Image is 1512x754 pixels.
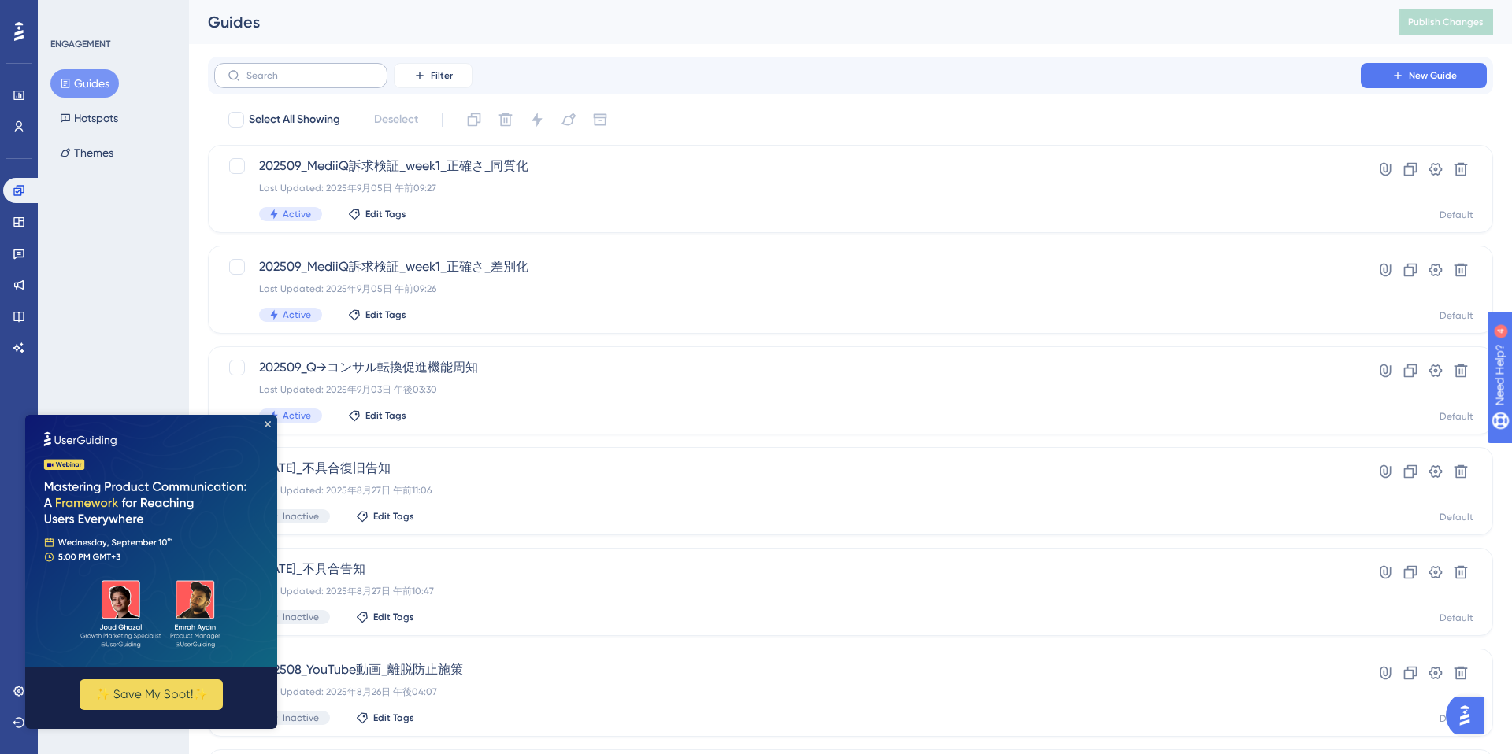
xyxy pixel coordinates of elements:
[1361,63,1487,88] button: New Guide
[348,309,406,321] button: Edit Tags
[259,560,1316,578] span: [DATE]_不具合告知
[283,409,311,422] span: Active
[283,208,311,220] span: Active
[259,484,1316,497] div: Last Updated: 2025年8月27日 午前11:06
[348,208,406,220] button: Edit Tags
[1399,9,1493,35] button: Publish Changes
[259,383,1316,396] div: Last Updated: 2025年9月03日 午後03:30
[259,686,1316,698] div: Last Updated: 2025年8月26日 午後04:07
[1408,16,1484,28] span: Publish Changes
[394,63,472,88] button: Filter
[249,110,340,129] span: Select All Showing
[360,105,432,134] button: Deselect
[259,157,1316,176] span: 202509_MediiQ訴求検証_week1_正確さ_同質化
[1440,612,1473,624] div: Default
[1440,712,1473,725] div: Default
[1440,410,1473,423] div: Default
[54,264,198,295] button: ✨ Save My Spot!✨
[259,257,1316,276] span: 202509_MediiQ訴求検証_week1_正確さ_差別化
[1446,692,1493,739] iframe: UserGuiding AI Assistant Launcher
[365,409,406,422] span: Edit Tags
[374,110,418,129] span: Deselect
[259,660,1316,679] span: 202508_YouTube動画_離脱防止施策
[283,611,319,623] span: Inactive
[1440,309,1473,322] div: Default
[259,283,1316,295] div: Last Updated: 2025年9月05日 午前09:26
[259,585,1316,597] div: Last Updated: 2025年8月27日 午前10:47
[373,510,414,523] span: Edit Tags
[431,69,453,82] span: Filter
[259,182,1316,194] div: Last Updated: 2025年9月05日 午前09:27
[283,711,319,724] span: Inactive
[373,611,414,623] span: Edit Tags
[356,611,414,623] button: Edit Tags
[50,38,110,50] div: ENGAGEMENT
[50,69,119,98] button: Guides
[246,70,374,81] input: Search
[356,510,414,523] button: Edit Tags
[365,208,406,220] span: Edit Tags
[259,358,1316,377] span: 202509_Q→コンサル転換促進機能周知
[1409,69,1457,82] span: New Guide
[283,309,311,321] span: Active
[365,309,406,321] span: Edit Tags
[259,459,1316,478] span: [DATE]_不具合復旧告知
[1440,511,1473,523] div: Default
[50,104,128,132] button: Hotspots
[239,6,246,13] div: Close Preview
[1440,209,1473,221] div: Default
[50,139,123,167] button: Themes
[356,711,414,724] button: Edit Tags
[208,11,1359,33] div: Guides
[348,409,406,422] button: Edit Tags
[37,4,98,23] span: Need Help?
[109,8,114,20] div: 4
[373,711,414,724] span: Edit Tags
[283,510,319,523] span: Inactive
